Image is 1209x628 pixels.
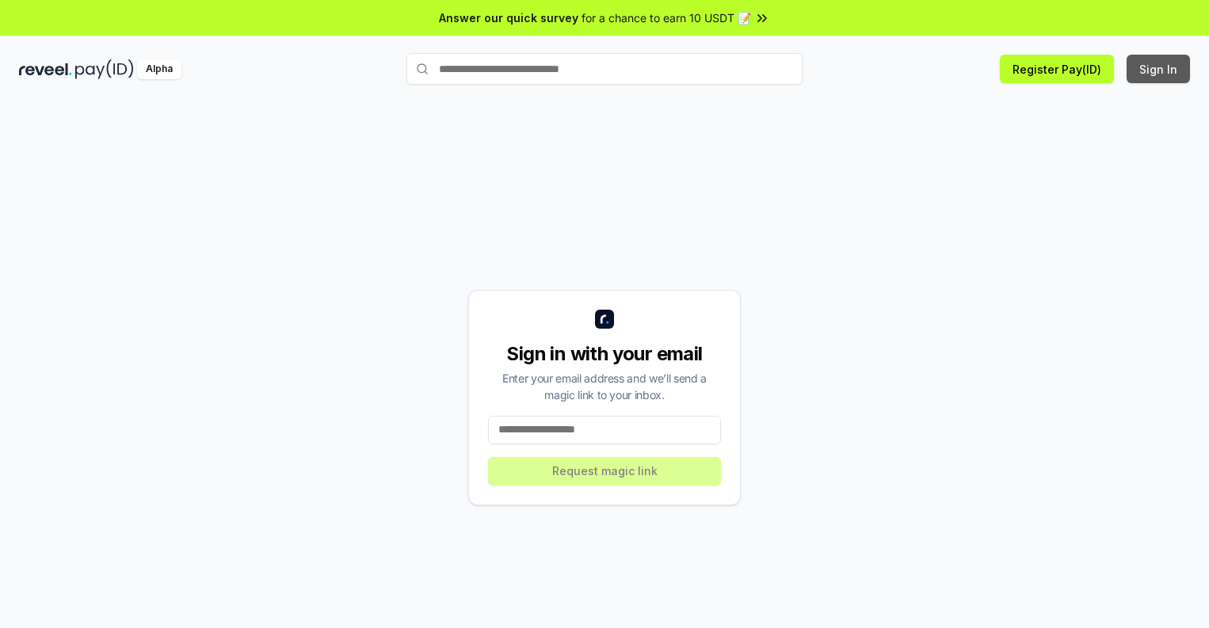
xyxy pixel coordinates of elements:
[439,10,578,26] span: Answer our quick survey
[137,59,181,79] div: Alpha
[488,341,721,367] div: Sign in with your email
[582,10,751,26] span: for a chance to earn 10 USDT 📝
[75,59,134,79] img: pay_id
[595,310,614,329] img: logo_small
[19,59,72,79] img: reveel_dark
[1000,55,1114,83] button: Register Pay(ID)
[488,370,721,403] div: Enter your email address and we’ll send a magic link to your inbox.
[1127,55,1190,83] button: Sign In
